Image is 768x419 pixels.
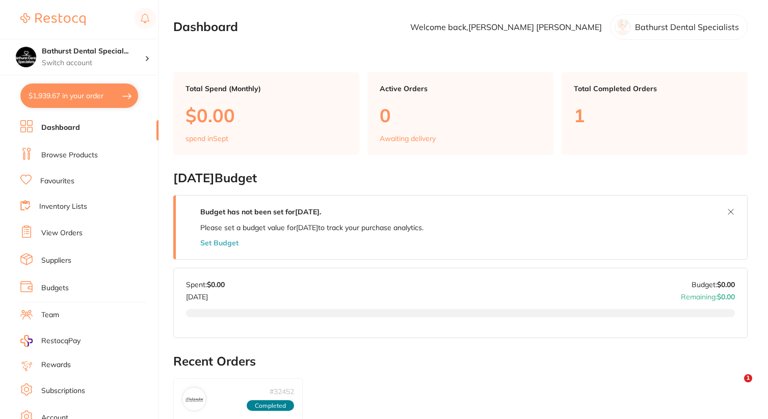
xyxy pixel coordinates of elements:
a: Browse Products [41,150,98,160]
span: Completed [247,400,294,411]
p: Welcome back, [PERSON_NAME] [PERSON_NAME] [410,22,602,32]
a: Dashboard [41,123,80,133]
h4: Bathurst Dental Specialists [42,46,145,57]
img: RestocqPay [20,335,33,347]
p: Total Completed Orders [574,85,735,93]
img: Restocq Logo [20,13,86,25]
a: Restocq Logo [20,8,86,31]
iframe: Intercom live chat [723,374,748,399]
img: Bathurst Dental Specialists [16,47,36,67]
p: $0.00 [186,105,347,126]
strong: $0.00 [717,280,735,289]
p: Budget: [692,281,735,289]
strong: $0.00 [207,280,225,289]
p: Spent: [186,281,225,289]
a: Inventory Lists [39,202,87,212]
p: Awaiting delivery [380,134,436,143]
a: Favourites [40,176,74,186]
p: Switch account [42,58,145,68]
button: Set Budget [200,239,239,247]
img: Independent Dental [184,389,204,409]
p: Bathurst Dental Specialists [635,22,739,32]
h2: Dashboard [173,20,238,34]
a: Team [41,310,59,320]
a: Suppliers [41,256,71,266]
p: 0 [380,105,541,126]
a: Total Completed Orders1 [562,72,748,155]
h2: [DATE] Budget [173,171,748,185]
a: Subscriptions [41,386,85,396]
p: [DATE] [186,289,225,301]
a: RestocqPay [20,335,81,347]
a: View Orders [41,228,83,238]
button: $1,939.67 in your order [20,83,138,108]
p: Total Spend (Monthly) [186,85,347,93]
strong: $0.00 [717,292,735,301]
strong: Budget has not been set for [DATE] . [200,207,321,216]
p: Active Orders [380,85,541,93]
a: Budgets [41,283,69,293]
a: Total Spend (Monthly)$0.00spend inSept [173,72,359,155]
span: 1 [744,374,752,382]
a: Active Orders0Awaiting delivery [367,72,553,155]
p: # 32452 [270,387,294,396]
span: RestocqPay [41,336,81,346]
p: Please set a budget value for [DATE] to track your purchase analytics. [200,224,423,232]
h2: Recent Orders [173,354,748,369]
a: Rewards [41,360,71,370]
p: 1 [574,105,735,126]
p: Remaining: [681,289,735,301]
p: spend in Sept [186,134,228,143]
